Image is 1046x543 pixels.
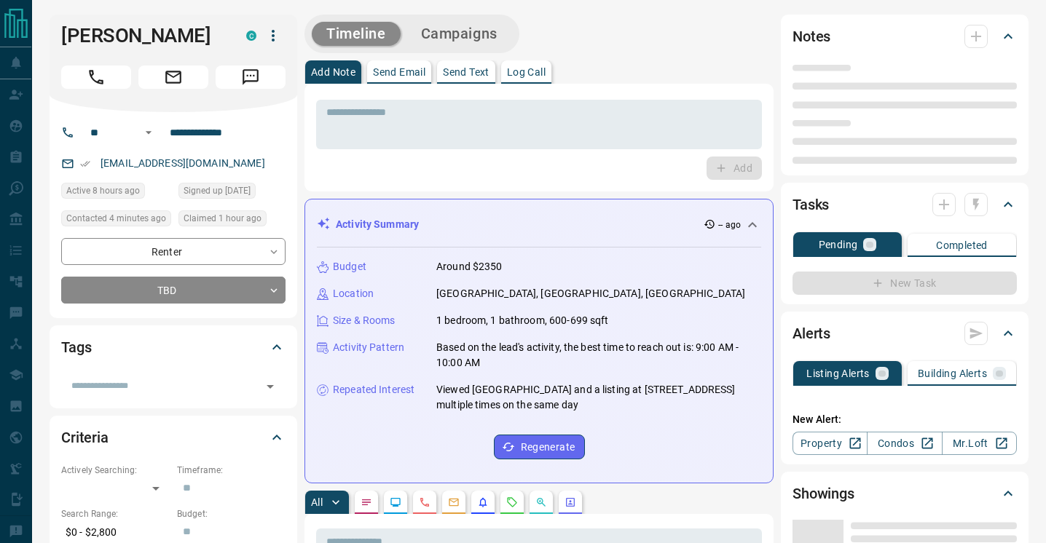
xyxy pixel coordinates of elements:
h2: Showings [793,482,854,505]
div: Alerts [793,316,1017,351]
h1: [PERSON_NAME] [61,24,224,47]
div: Showings [793,476,1017,511]
h2: Notes [793,25,830,48]
svg: Requests [506,496,518,508]
div: Notes [793,19,1017,54]
span: Message [216,66,286,89]
p: [GEOGRAPHIC_DATA], [GEOGRAPHIC_DATA], [GEOGRAPHIC_DATA] [436,286,745,301]
p: Timeframe: [177,464,286,477]
h2: Tasks [793,193,829,216]
div: TBD [61,277,286,304]
p: Pending [819,239,858,250]
p: Send Text [443,67,489,77]
h2: Alerts [793,322,830,345]
button: Open [260,376,280,397]
p: Building Alerts [918,368,987,378]
a: [EMAIL_ADDRESS][DOMAIN_NAME] [101,157,265,169]
a: Condos [867,432,942,455]
div: Activity Summary-- ago [317,211,761,238]
p: Add Note [311,67,355,77]
svg: Agent Actions [565,496,576,508]
button: Timeline [312,22,401,46]
p: -- ago [718,218,741,231]
h2: Tags [61,336,91,359]
button: Campaigns [406,22,512,46]
p: 1 bedroom, 1 bathroom, 600-699 sqft [436,313,609,328]
span: Email [138,66,208,89]
div: Sun Oct 12 2025 [178,210,286,231]
div: Fri Oct 08 2021 [178,183,286,203]
p: All [311,497,323,507]
p: Activity Pattern [333,340,404,355]
p: Budget: [177,507,286,520]
svg: Notes [361,496,372,508]
div: Tags [61,330,286,365]
svg: Calls [419,496,430,508]
div: Tasks [793,187,1017,222]
span: Signed up [DATE] [184,183,251,198]
p: Around $2350 [436,259,503,274]
p: Log Call [507,67,546,77]
a: Mr.Loft [942,432,1017,455]
p: Based on the lead's activity, the best time to reach out is: 9:00 AM - 10:00 AM [436,340,761,370]
a: Property [793,432,868,455]
p: Size & Rooms [333,313,396,328]
p: Location [333,286,374,301]
div: Renter [61,238,286,265]
p: Listing Alerts [806,368,870,378]
div: Criteria [61,420,286,455]
p: Search Range: [61,507,170,520]
p: Completed [936,240,988,250]
span: Active 8 hours ago [66,183,140,198]
p: Repeated Interest [333,382,414,397]
h2: Criteria [61,426,109,449]
svg: Listing Alerts [477,496,489,508]
svg: Email Verified [80,159,90,169]
p: New Alert: [793,412,1017,427]
svg: Lead Browsing Activity [390,496,401,508]
p: Send Email [373,67,425,77]
svg: Opportunities [535,496,547,508]
svg: Emails [448,496,460,508]
span: Claimed 1 hour ago [184,211,261,226]
span: Contacted 4 minutes ago [66,211,166,226]
p: Viewed [GEOGRAPHIC_DATA] and a listing at [STREET_ADDRESS] multiple times on the same day [436,382,761,413]
div: Sun Oct 12 2025 [61,210,171,231]
span: Call [61,66,131,89]
div: condos.ca [246,31,256,41]
div: Sun Oct 12 2025 [61,183,171,203]
p: Activity Summary [336,217,419,232]
p: Actively Searching: [61,464,170,477]
button: Regenerate [494,435,585,459]
p: Budget [333,259,366,274]
button: Open [140,124,157,141]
